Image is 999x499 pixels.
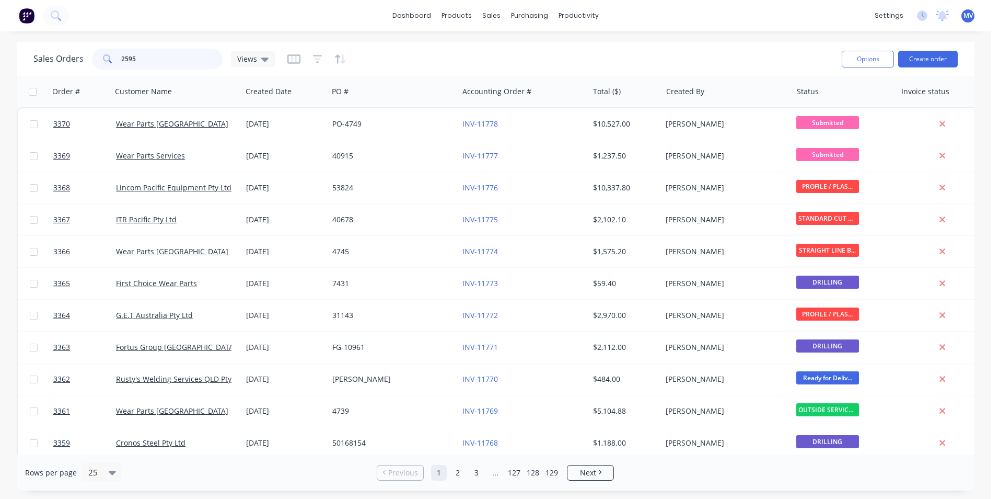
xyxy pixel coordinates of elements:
[462,214,498,224] a: INV-11775
[332,246,448,257] div: 4745
[53,140,116,172] a: 3369
[963,11,973,20] span: MV
[19,8,34,24] img: Factory
[237,53,257,64] span: Views
[116,310,193,320] a: G.E.T Australia Pty Ltd
[116,183,231,192] a: Lincom Pacific Equipment Pty Ltd
[246,246,324,257] div: [DATE]
[116,406,228,416] a: Wear Parts [GEOGRAPHIC_DATA]
[666,278,782,289] div: [PERSON_NAME]
[332,310,448,321] div: 31143
[869,8,909,24] div: settings
[462,246,498,256] a: INV-11774
[53,119,70,129] span: 3370
[666,374,782,384] div: [PERSON_NAME]
[567,468,613,478] a: Next page
[332,183,448,193] div: 53824
[373,465,618,481] ul: Pagination
[387,8,436,24] a: dashboard
[593,310,654,321] div: $2,970.00
[121,49,223,70] input: Search...
[53,108,116,140] a: 3370
[53,395,116,427] a: 3361
[53,246,70,257] span: 3366
[593,246,654,257] div: $1,575.20
[25,468,77,478] span: Rows per page
[796,148,859,161] span: Submitted
[116,438,185,448] a: Cronos Steel Pty Ltd
[332,342,448,353] div: FG-10961
[898,51,958,67] button: Create order
[593,438,654,448] div: $1,188.00
[666,86,704,97] div: Created By
[593,119,654,129] div: $10,527.00
[246,86,292,97] div: Created Date
[796,339,859,353] span: DRILLING
[116,246,228,256] a: Wear Parts [GEOGRAPHIC_DATA]
[53,204,116,235] a: 3367
[53,151,70,161] span: 3369
[462,183,498,192] a: INV-11776
[666,438,782,448] div: [PERSON_NAME]
[593,151,654,161] div: $1,237.50
[666,214,782,225] div: [PERSON_NAME]
[666,119,782,129] div: [PERSON_NAME]
[116,214,177,224] a: ITR Pacific Pty Ltd
[246,151,324,161] div: [DATE]
[377,468,423,478] a: Previous page
[506,465,522,481] a: Page 127
[246,374,324,384] div: [DATE]
[666,406,782,416] div: [PERSON_NAME]
[796,212,859,225] span: STANDARD CUT BE...
[593,183,654,193] div: $10,337.80
[116,151,185,161] a: Wear Parts Services
[450,465,466,481] a: Page 2
[796,116,859,129] span: Submitted
[901,86,949,97] div: Invoice status
[666,342,782,353] div: [PERSON_NAME]
[246,119,324,129] div: [DATE]
[332,214,448,225] div: 40678
[553,8,604,24] div: productivity
[462,374,498,384] a: INV-11770
[666,183,782,193] div: [PERSON_NAME]
[525,465,541,481] a: Page 128
[462,438,498,448] a: INV-11768
[332,438,448,448] div: 50168154
[797,86,819,97] div: Status
[332,374,448,384] div: [PERSON_NAME]
[332,406,448,416] div: 4739
[462,119,498,129] a: INV-11778
[53,310,70,321] span: 3364
[462,151,498,161] a: INV-11777
[462,86,531,97] div: Accounting Order #
[53,183,70,193] span: 3368
[593,86,621,97] div: Total ($)
[462,406,498,416] a: INV-11769
[246,310,324,321] div: [DATE]
[431,465,447,481] a: Page 1 is your current page
[246,214,324,225] div: [DATE]
[580,468,596,478] span: Next
[246,406,324,416] div: [DATE]
[53,214,70,225] span: 3367
[462,342,498,352] a: INV-11771
[53,332,116,363] a: 3363
[506,8,553,24] div: purchasing
[246,278,324,289] div: [DATE]
[796,308,859,321] span: PROFILE / PLAS...
[593,214,654,225] div: $2,102.10
[53,300,116,331] a: 3364
[332,119,448,129] div: PO-4749
[487,465,503,481] a: Jump forward
[53,406,70,416] span: 3361
[53,438,70,448] span: 3359
[53,236,116,267] a: 3366
[796,244,859,257] span: STRAIGHT LINE B...
[246,342,324,353] div: [DATE]
[796,403,859,416] span: OUTSIDE SERVICE...
[436,8,477,24] div: products
[666,151,782,161] div: [PERSON_NAME]
[332,86,349,97] div: PO #
[796,276,859,289] span: DRILLING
